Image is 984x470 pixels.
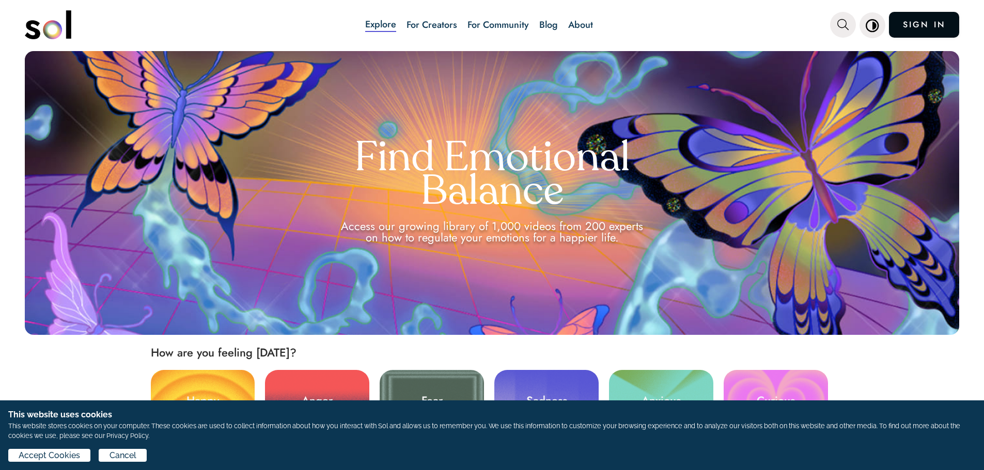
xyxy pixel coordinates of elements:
span: Accept Cookies [19,449,80,462]
button: Accept Cookies [8,449,90,462]
button: Cancel [99,449,146,462]
div: Domain: [DOMAIN_NAME] [27,27,114,35]
img: tab_keywords_by_traffic_grey.svg [103,60,111,68]
img: logo_orange.svg [17,17,25,25]
div: v 4.0.25 [29,17,51,25]
p: This website stores cookies on your computer. These cookies are used to collect information about... [8,421,976,441]
h2: How are you feeling [DATE]? [151,345,893,360]
a: Explore [365,18,396,32]
h1: This website uses cookies [8,409,976,421]
div: Domain Overview [39,61,92,68]
a: Curious [724,370,828,432]
a: Anger [265,370,369,432]
nav: main navigation [25,7,960,43]
a: For Community [467,18,529,31]
a: SIGN IN [889,12,959,38]
a: About [568,18,593,31]
a: Sadness [494,370,599,432]
img: logo [25,10,71,39]
a: Blog [539,18,558,31]
a: For Creators [407,18,457,31]
div: Keywords by Traffic [114,61,174,68]
h1: Find Emotional Balance [281,143,703,210]
img: tab_domain_overview_orange.svg [28,60,36,68]
a: Anxious [609,370,713,432]
a: Fear [380,370,484,432]
a: Happy [151,370,255,432]
div: Access our growing library of 1,000 videos from 200 experts on how to regulate your emotions for ... [334,220,650,243]
img: website_grey.svg [17,27,25,35]
span: Cancel [110,449,136,462]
